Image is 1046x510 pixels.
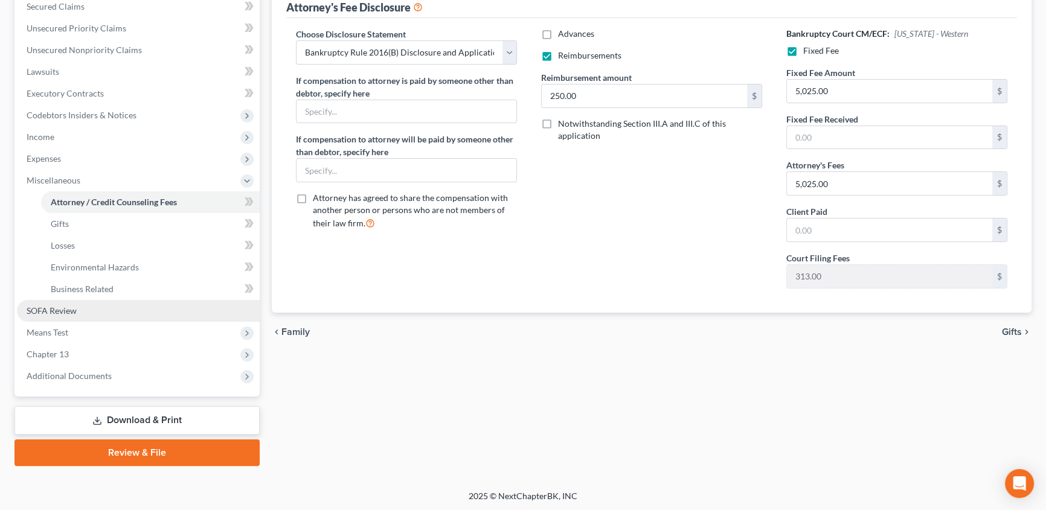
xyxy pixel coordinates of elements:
[27,132,54,142] span: Income
[51,284,114,294] span: Business Related
[787,218,992,241] input: 0.00
[558,28,594,39] span: Advances
[541,71,632,84] label: Reimbursement amount
[27,153,61,164] span: Expenses
[27,349,69,359] span: Chapter 13
[786,28,1007,40] h6: Bankruptcy Court CM/ECF:
[27,371,112,381] span: Additional Documents
[41,235,260,257] a: Losses
[1022,327,1032,337] i: chevron_right
[296,28,406,40] label: Choose Disclosure Statement
[27,175,80,185] span: Miscellaneous
[51,240,75,250] span: Losses
[27,66,59,77] span: Lawsuits
[786,252,850,264] label: Court Filing Fees
[1002,327,1032,337] button: Gifts chevron_right
[992,172,1007,195] div: $
[747,84,762,107] div: $
[272,327,281,337] i: chevron_left
[786,205,827,218] label: Client Paid
[992,126,1007,149] div: $
[787,80,992,103] input: 0.00
[14,406,260,435] a: Download & Print
[17,300,260,322] a: SOFA Review
[27,327,68,337] span: Means Test
[17,83,260,104] a: Executory Contracts
[313,193,508,228] span: Attorney has agreed to share the compensation with another person or persons who are not members ...
[992,80,1007,103] div: $
[1005,469,1034,498] div: Open Intercom Messenger
[296,133,517,158] label: If compensation to attorney will be paid by someone other than debtor, specify here
[17,61,260,83] a: Lawsuits
[27,23,126,33] span: Unsecured Priority Claims
[281,327,310,337] span: Family
[297,159,516,182] input: Specify...
[786,159,844,171] label: Attorney's Fees
[992,265,1007,288] div: $
[17,18,260,39] a: Unsecured Priority Claims
[41,278,260,300] a: Business Related
[992,218,1007,241] div: $
[558,118,726,141] span: Notwithstanding Section III.A and III.C of this application
[894,28,968,39] span: [US_STATE] - Western
[27,110,136,120] span: Codebtors Insiders & Notices
[542,84,747,107] input: 0.00
[787,265,992,288] input: 0.00
[17,39,260,61] a: Unsecured Nonpriority Claims
[41,257,260,278] a: Environmental Hazards
[1002,327,1022,337] span: Gifts
[51,218,69,229] span: Gifts
[296,74,517,100] label: If compensation to attorney is paid by someone other than debtor, specify here
[786,113,858,126] label: Fixed Fee Received
[51,197,177,207] span: Attorney / Credit Counseling Fees
[786,66,855,79] label: Fixed Fee Amount
[787,126,992,149] input: 0.00
[272,327,310,337] button: chevron_left Family
[27,1,85,11] span: Secured Claims
[27,45,142,55] span: Unsecured Nonpriority Claims
[803,45,839,56] span: Fixed Fee
[297,100,516,123] input: Specify...
[41,213,260,235] a: Gifts
[27,88,104,98] span: Executory Contracts
[558,50,621,60] span: Reimbursements
[41,191,260,213] a: Attorney / Credit Counseling Fees
[14,439,260,466] a: Review & File
[51,262,139,272] span: Environmental Hazards
[787,172,992,195] input: 0.00
[27,305,77,316] span: SOFA Review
